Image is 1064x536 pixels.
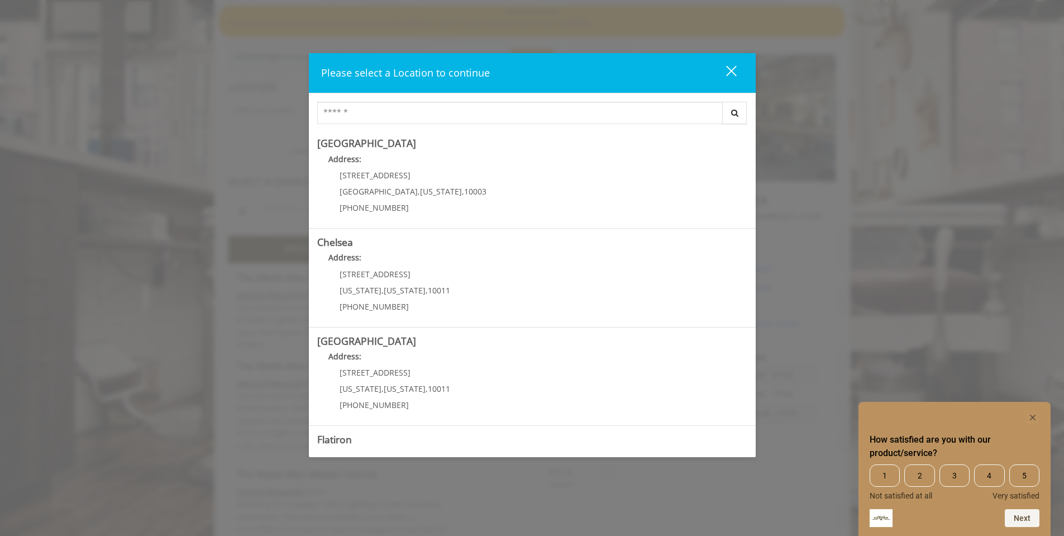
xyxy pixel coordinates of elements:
[317,334,416,348] b: [GEOGRAPHIC_DATA]
[420,186,462,197] span: [US_STATE]
[974,464,1004,487] span: 4
[328,252,361,263] b: Address:
[381,285,384,296] span: ,
[728,109,741,117] i: Search button
[418,186,420,197] span: ,
[426,285,428,296] span: ,
[317,102,747,130] div: Center Select
[340,269,411,279] span: [STREET_ADDRESS]
[1005,509,1039,527] button: Next question
[340,367,411,378] span: [STREET_ADDRESS]
[317,433,352,446] b: Flatiron
[340,301,409,312] span: [PHONE_NUMBER]
[384,285,426,296] span: [US_STATE]
[317,136,416,150] b: [GEOGRAPHIC_DATA]
[713,65,736,82] div: close dialog
[870,411,1039,527] div: How satisfied are you with our product/service? Select an option from 1 to 5, with 1 being Not sa...
[340,383,381,394] span: [US_STATE]
[993,491,1039,500] span: Very satisfied
[870,433,1039,460] h2: How satisfied are you with our product/service? Select an option from 1 to 5, with 1 being Not sa...
[340,170,411,181] span: [STREET_ADDRESS]
[317,102,723,124] input: Search Center
[381,383,384,394] span: ,
[428,285,450,296] span: 10011
[870,464,900,487] span: 1
[464,186,486,197] span: 10003
[340,186,418,197] span: [GEOGRAPHIC_DATA]
[904,464,934,487] span: 2
[384,383,426,394] span: [US_STATE]
[462,186,464,197] span: ,
[705,61,743,84] button: close dialog
[328,450,361,461] b: Address:
[340,285,381,296] span: [US_STATE]
[870,464,1039,500] div: How satisfied are you with our product/service? Select an option from 1 to 5, with 1 being Not sa...
[426,383,428,394] span: ,
[321,66,490,79] span: Please select a Location to continue
[340,202,409,213] span: [PHONE_NUMBER]
[1026,411,1039,424] button: Hide survey
[428,383,450,394] span: 10011
[328,351,361,362] b: Address:
[317,235,353,249] b: Chelsea
[340,400,409,410] span: [PHONE_NUMBER]
[870,491,932,500] span: Not satisfied at all
[328,154,361,164] b: Address:
[1009,464,1039,487] span: 5
[939,464,970,487] span: 3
